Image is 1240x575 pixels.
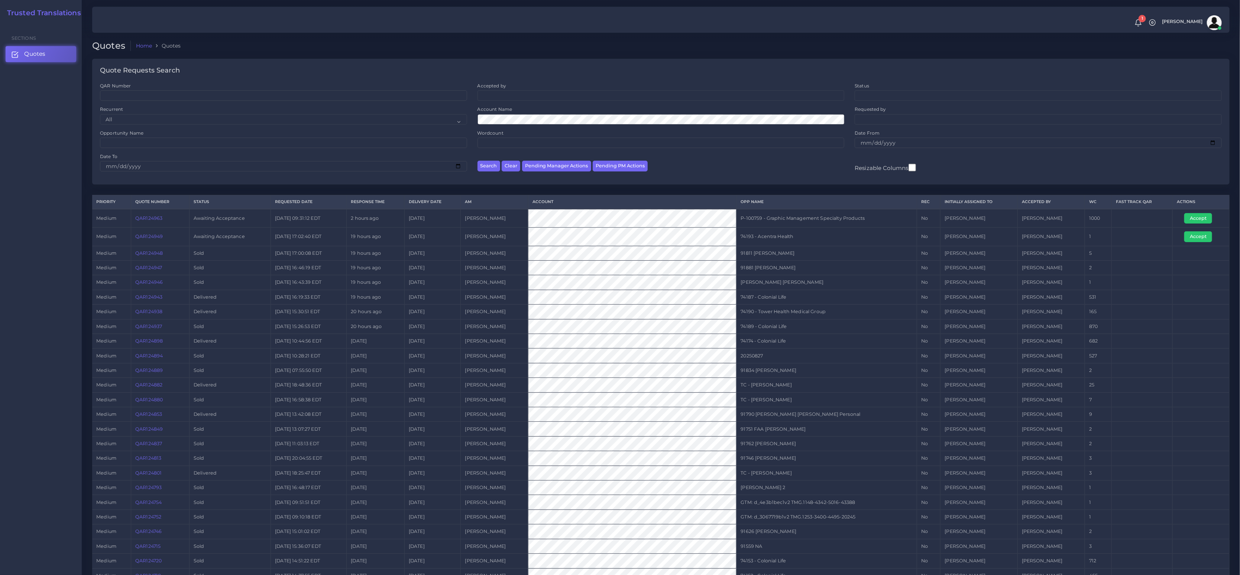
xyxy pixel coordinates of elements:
a: QAR124880 [135,397,163,402]
a: Accept [1184,215,1217,221]
td: [DATE] [347,363,405,378]
a: QAR124754 [135,499,162,505]
a: QAR124948 [135,250,163,256]
td: Sold [189,319,271,334]
td: [DATE] [347,481,405,495]
td: 2 [1085,436,1112,451]
a: QAR124746 [135,529,162,534]
td: [DATE] [347,392,405,407]
td: [PERSON_NAME] [1017,495,1085,510]
td: 19 hours ago [347,260,405,275]
td: [PERSON_NAME] [940,228,1017,246]
span: medium [96,309,116,314]
td: 91746 [PERSON_NAME] [736,451,917,466]
td: [PERSON_NAME] [461,305,528,319]
label: Account Name [477,106,512,112]
td: 870 [1085,319,1112,334]
th: Initially Assigned to [940,195,1017,209]
span: Sections [12,35,36,41]
td: [PERSON_NAME] [461,451,528,466]
td: No [917,392,940,407]
td: No [917,334,940,348]
td: 25 [1085,378,1112,392]
span: medium [96,455,116,461]
a: QAR124837 [135,441,162,446]
td: Sold [189,436,271,451]
td: [DATE] 09:10:18 EDT [271,510,347,524]
td: [DATE] 13:07:27 EDT [271,422,347,436]
td: 5 [1085,246,1112,260]
td: 74174 - Colonial Life [736,334,917,348]
td: No [917,407,940,422]
td: 682 [1085,334,1112,348]
td: [PERSON_NAME] [461,246,528,260]
a: QAR124898 [135,338,163,344]
th: Account [528,195,736,209]
td: 74189 - Colonial Life [736,319,917,334]
td: [PERSON_NAME] [1017,407,1085,422]
span: medium [96,215,116,221]
span: medium [96,426,116,432]
td: TC - [PERSON_NAME] [736,392,917,407]
td: [DATE] 17:00:08 EDT [271,246,347,260]
td: [DATE] [347,348,405,363]
td: No [917,378,940,392]
td: [DATE] [347,451,405,466]
td: [DATE] 17:02:40 EDT [271,228,347,246]
span: medium [96,470,116,476]
label: Opportunity Name [100,130,143,136]
td: [DATE] 15:26:53 EDT [271,319,347,334]
td: 2 [1085,363,1112,378]
td: Sold [189,510,271,524]
td: 7 [1085,392,1112,407]
td: 3 [1085,466,1112,480]
td: [PERSON_NAME] [940,275,1017,290]
td: Sold [189,275,271,290]
th: AM [461,195,528,209]
td: 2 [1085,260,1112,275]
td: [DATE] 10:44:56 EDT [271,334,347,348]
td: [DATE] 13:42:08 EDT [271,407,347,422]
label: Wordcount [477,130,504,136]
span: medium [96,294,116,300]
td: TC - [PERSON_NAME] [736,466,917,480]
td: No [917,510,940,524]
th: WC [1085,195,1112,209]
a: QAR124947 [135,265,162,270]
td: [PERSON_NAME] [461,510,528,524]
td: 74190 - Tower Health Medical Group [736,305,917,319]
td: [DATE] 16:19:33 EDT [271,290,347,304]
td: [PERSON_NAME] [PERSON_NAME] [736,275,917,290]
a: 1 [1132,19,1145,27]
td: No [917,228,940,246]
td: [DATE] [404,209,461,228]
th: Priority [92,195,131,209]
td: [PERSON_NAME] [461,363,528,378]
th: Status [189,195,271,209]
a: QAR124813 [135,455,161,461]
td: [PERSON_NAME] [461,348,528,363]
a: QAR124853 [135,411,162,417]
td: 74193 - Acentra Health [736,228,917,246]
span: medium [96,411,116,417]
span: medium [96,279,116,285]
td: [DATE] [347,510,405,524]
td: [DATE] [404,363,461,378]
td: [PERSON_NAME] [461,378,528,392]
th: Actions [1172,195,1229,209]
td: [PERSON_NAME] [1017,451,1085,466]
td: [DATE] 09:51:51 EDT [271,495,347,510]
td: No [917,422,940,436]
td: Delivered [189,466,271,480]
td: [PERSON_NAME] [461,319,528,334]
label: Requested by [855,106,886,112]
span: medium [96,324,116,329]
td: [DATE] [404,246,461,260]
a: QAR124894 [135,353,163,359]
td: [DATE] 16:58:38 EDT [271,392,347,407]
td: 91881 [PERSON_NAME] [736,260,917,275]
span: medium [96,338,116,344]
td: [PERSON_NAME] [461,495,528,510]
td: Sold [189,260,271,275]
td: 20250827 [736,348,917,363]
